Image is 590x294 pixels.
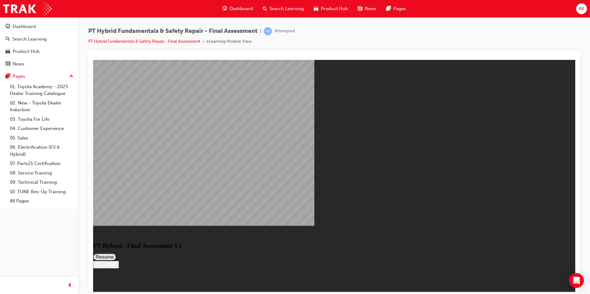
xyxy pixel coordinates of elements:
[88,28,258,35] span: PT Hybrid Fundamentals & Safety Repair - Final Assessment
[393,5,406,12] span: Pages
[13,61,24,68] div: News
[7,124,76,133] a: 04. Customer Experience
[2,20,76,71] button: DashboardSearch LearningProduct HubNews
[6,24,10,29] span: guage-icon
[218,2,258,15] a: guage-iconDashboard
[365,5,376,12] span: News
[314,5,318,13] span: car-icon
[321,5,348,12] span: Product Hub
[2,33,76,45] a: Search Learning
[576,3,587,14] button: KK
[2,58,76,70] a: News
[13,23,36,30] div: Dashboard
[2,21,76,32] a: Dashboard
[386,5,391,13] span: pages-icon
[264,27,272,35] span: learningRecordVerb_ATTEMPT-icon
[7,168,76,178] a: 08. Service Training
[7,187,76,197] a: 10. TUNE Rev-Up Training
[2,71,76,82] button: Pages
[309,2,353,15] a: car-iconProduct Hub
[258,2,309,15] a: search-iconSearch Learning
[13,73,25,80] div: Pages
[13,48,40,55] div: Product Hub
[7,115,76,124] a: 03. Toyota For Life
[69,73,73,80] span: up-icon
[222,5,227,13] span: guage-icon
[358,5,362,13] span: news-icon
[260,28,261,35] span: |
[230,5,253,12] span: Dashboard
[68,282,72,289] span: prev-icon
[7,82,76,98] a: 01. Toyota Academy - 2025 Dealer Training Catalogue
[579,5,584,12] span: KK
[274,28,295,34] div: Attempted
[6,74,10,79] span: pages-icon
[6,49,10,54] span: car-icon
[6,61,10,67] span: news-icon
[569,273,584,288] div: Open Intercom Messenger
[263,5,267,13] span: search-icon
[7,143,76,159] a: 06. Electrification (EV & Hybrid)
[2,46,76,57] a: Product Hub
[206,38,252,45] li: eLearning Module View
[6,37,10,42] span: search-icon
[381,2,411,15] a: pages-iconPages
[12,36,47,43] div: Search Learning
[7,98,76,115] a: 02. New - Toyota Dealer Induction
[7,196,76,206] a: All Pages
[269,5,304,12] span: Search Learning
[88,39,200,44] a: PT Hybrid Fundamentals & Safety Repair - Final Assessment
[7,159,76,168] a: 07. Parts21 Certification
[7,133,76,143] a: 05. Sales
[353,2,381,15] a: news-iconNews
[3,2,52,16] img: Trak
[7,178,76,187] a: 09. Technical Training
